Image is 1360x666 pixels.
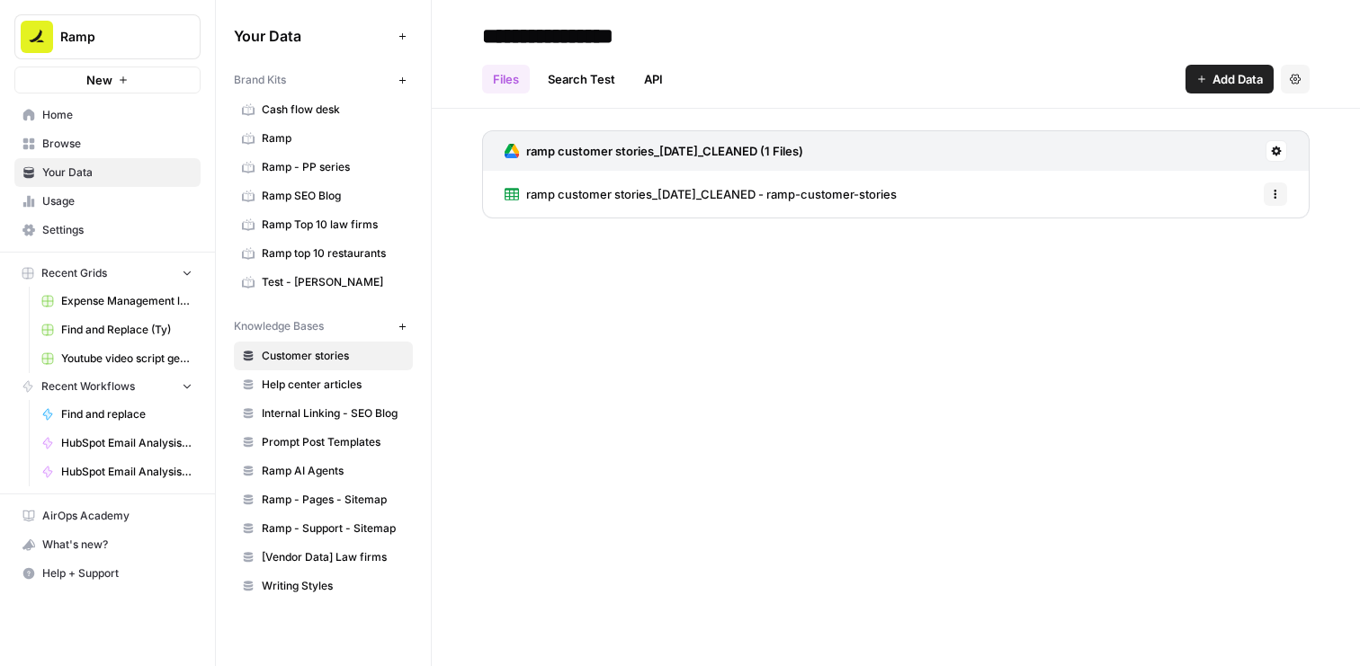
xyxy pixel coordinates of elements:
[41,265,107,281] span: Recent Grids
[262,102,405,118] span: Cash flow desk
[234,72,286,88] span: Brand Kits
[61,406,192,422] span: Find and replace
[61,293,192,309] span: Expense Management long-form plug generator --> Publish to Sanity
[234,239,413,268] a: Ramp top 10 restaurants
[14,502,201,530] a: AirOps Academy
[33,429,201,457] a: HubSpot Email Analysis Segment
[262,578,405,594] span: Writing Styles
[526,185,897,203] span: ramp customer stories_[DATE]_CLEANED - ramp-customer-stories
[14,559,201,588] button: Help + Support
[262,549,405,565] span: [Vendor Data] Law firms
[61,435,192,451] span: HubSpot Email Analysis Segment
[234,342,413,370] a: Customer stories
[262,217,405,233] span: Ramp Top 10 law firms
[537,65,626,93] a: Search Test
[234,485,413,514] a: Ramp - Pages - Sitemap
[33,315,201,344] a: Find and Replace (Ty)
[234,25,391,47] span: Your Data
[42,222,192,238] span: Settings
[482,65,530,93] a: Files
[234,153,413,182] a: Ramp - PP series
[505,131,803,171] a: ramp customer stories_[DATE]_CLEANED (1 Files)
[234,318,324,334] span: Knowledge Bases
[14,158,201,187] a: Your Data
[234,210,413,239] a: Ramp Top 10 law firms
[262,130,405,147] span: Ramp
[33,457,201,486] a: HubSpot Email Analysis Segment - Low Performers
[42,193,192,209] span: Usage
[33,287,201,315] a: Expense Management long-form plug generator --> Publish to Sanity
[86,71,112,89] span: New
[42,164,192,181] span: Your Data
[262,188,405,204] span: Ramp SEO Blog
[42,565,192,582] span: Help + Support
[21,21,53,53] img: Ramp Logo
[262,377,405,393] span: Help center articles
[234,124,413,153] a: Ramp
[42,136,192,152] span: Browse
[505,171,897,218] a: ramp customer stories_[DATE]_CLEANED - ramp-customer-stories
[262,348,405,364] span: Customer stories
[61,351,192,367] span: Youtube video script generator
[526,142,803,160] h3: ramp customer stories_[DATE]_CLEANED (1 Files)
[61,464,192,480] span: HubSpot Email Analysis Segment - Low Performers
[262,274,405,290] span: Test - [PERSON_NAME]
[33,344,201,373] a: Youtube video script generator
[1186,65,1274,93] button: Add Data
[234,514,413,543] a: Ramp - Support - Sitemap
[61,322,192,338] span: Find and Replace (Ty)
[14,373,201,400] button: Recent Workflows
[262,520,405,537] span: Ramp - Support - Sitemap
[262,434,405,450] span: Prompt Post Templates
[41,378,135,395] span: Recent Workflows
[14,101,201,129] a: Home
[1212,70,1263,88] span: Add Data
[234,572,413,600] a: Writing Styles
[633,65,674,93] a: API
[234,95,413,124] a: Cash flow desk
[234,182,413,210] a: Ramp SEO Blog
[234,268,413,297] a: Test - [PERSON_NAME]
[234,370,413,399] a: Help center articles
[262,159,405,175] span: Ramp - PP series
[262,405,405,422] span: Internal Linking - SEO Blog
[14,216,201,244] a: Settings
[14,14,201,59] button: Workspace: Ramp
[234,457,413,485] a: Ramp AI Agents
[234,428,413,457] a: Prompt Post Templates
[14,530,201,559] button: What's new?
[234,543,413,572] a: [Vendor Data] Law firms
[262,245,405,262] span: Ramp top 10 restaurants
[262,463,405,479] span: Ramp AI Agents
[42,107,192,123] span: Home
[60,28,169,46] span: Ramp
[234,399,413,428] a: Internal Linking - SEO Blog
[14,260,201,287] button: Recent Grids
[33,400,201,429] a: Find and replace
[14,129,201,158] a: Browse
[14,67,201,93] button: New
[42,508,192,524] span: AirOps Academy
[15,531,200,558] div: What's new?
[14,187,201,216] a: Usage
[262,492,405,508] span: Ramp - Pages - Sitemap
